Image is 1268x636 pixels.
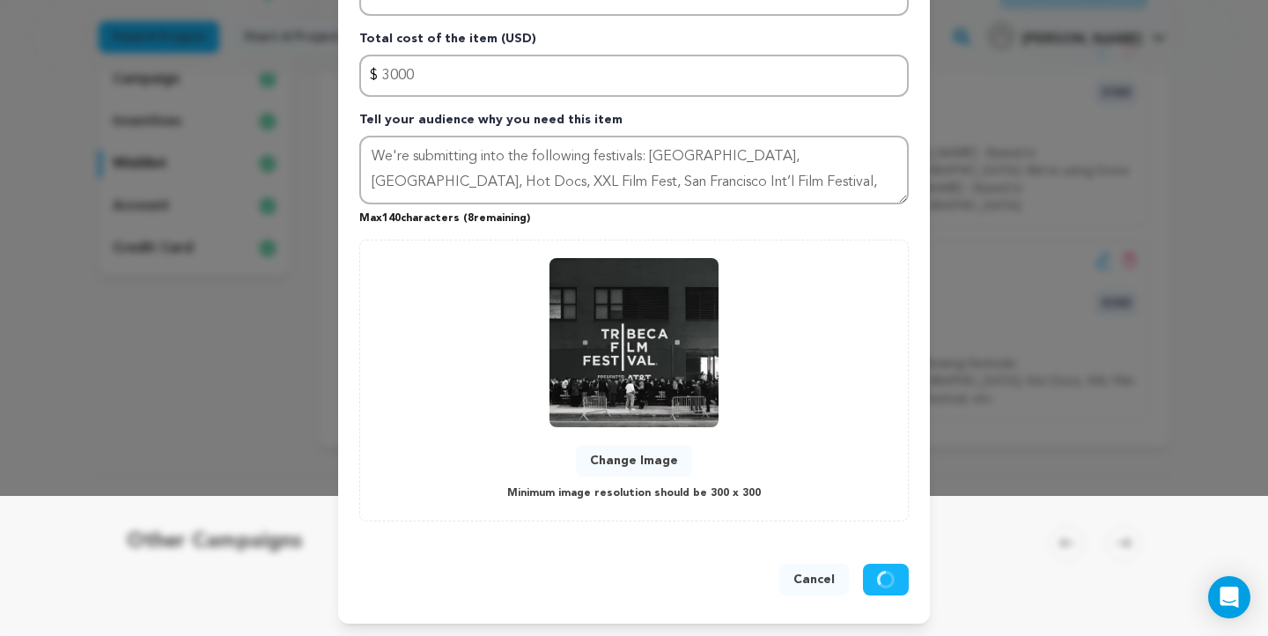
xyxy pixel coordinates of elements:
span: 140 [382,213,401,224]
p: Tell your audience why you need this item [359,111,909,136]
input: Enter total cost of the item [359,55,909,97]
p: Minimum image resolution should be 300 x 300 [507,484,761,504]
p: Total cost of the item (USD) [359,30,909,55]
p: Max characters ( remaining) [359,204,909,226]
div: Open Intercom Messenger [1208,576,1250,618]
textarea: Tell your audience why you need this item [359,136,909,204]
span: 8 [468,213,474,224]
button: Cancel [779,564,849,595]
span: $ [370,65,378,86]
button: Change Image [576,445,692,477]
